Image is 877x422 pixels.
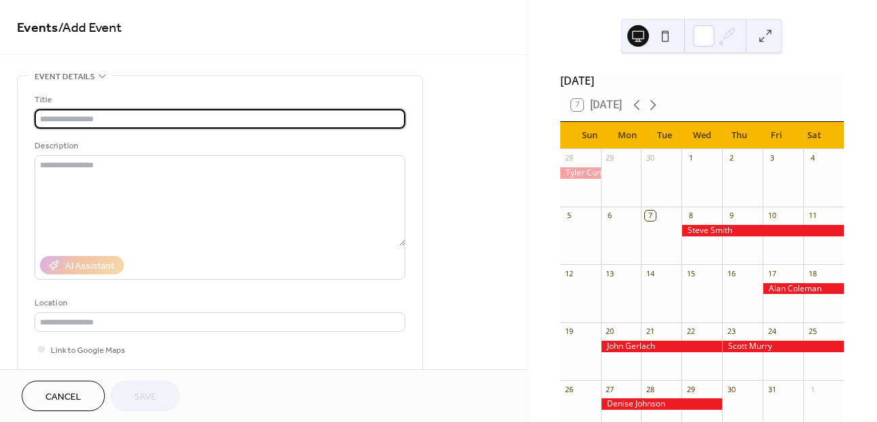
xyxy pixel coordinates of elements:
div: Fri [758,122,795,149]
span: Cancel [45,390,81,404]
div: 16 [726,268,736,278]
div: 20 [605,326,615,337]
div: Location [35,296,403,310]
div: [DATE] [560,72,844,89]
div: Mon [608,122,646,149]
div: 5 [564,211,575,221]
div: 28 [645,384,655,394]
div: 17 [767,268,777,278]
div: 7 [645,211,655,221]
div: Denise Johnson [601,398,723,410]
div: Scott Murry [722,341,844,352]
button: Cancel [22,381,105,411]
div: 22 [685,326,696,337]
div: 26 [564,384,575,394]
div: 30 [645,153,655,163]
div: 6 [605,211,615,221]
div: 29 [605,153,615,163]
div: 27 [605,384,615,394]
div: 11 [807,211,817,221]
div: 2 [726,153,736,163]
div: 23 [726,326,736,337]
div: 19 [564,326,575,337]
div: Sun [571,122,608,149]
div: 30 [726,384,736,394]
div: John Gerlach [601,341,723,352]
div: Title [35,93,403,107]
div: 3 [767,153,777,163]
div: Description [35,139,403,153]
div: 1 [685,153,696,163]
div: 25 [807,326,817,337]
div: 4 [807,153,817,163]
div: 12 [564,268,575,278]
span: Event details [35,70,95,84]
div: Steve Smith [681,225,844,236]
div: 24 [767,326,777,337]
div: 21 [645,326,655,337]
div: 10 [767,211,777,221]
div: 14 [645,268,655,278]
div: Tyler Cummings [560,167,601,179]
div: 13 [605,268,615,278]
div: 31 [767,384,777,394]
div: 8 [685,211,696,221]
div: Alan Coleman [763,283,844,295]
div: Tue [646,122,683,149]
div: 18 [807,268,817,278]
div: Sat [796,122,833,149]
span: / Add Event [58,15,122,41]
div: Wed [683,122,721,149]
span: Link to Google Maps [51,343,125,358]
div: Thu [721,122,758,149]
div: 29 [685,384,696,394]
div: 9 [726,211,736,221]
div: 28 [564,153,575,163]
a: Events [17,15,58,41]
div: 15 [685,268,696,278]
div: 1 [807,384,817,394]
